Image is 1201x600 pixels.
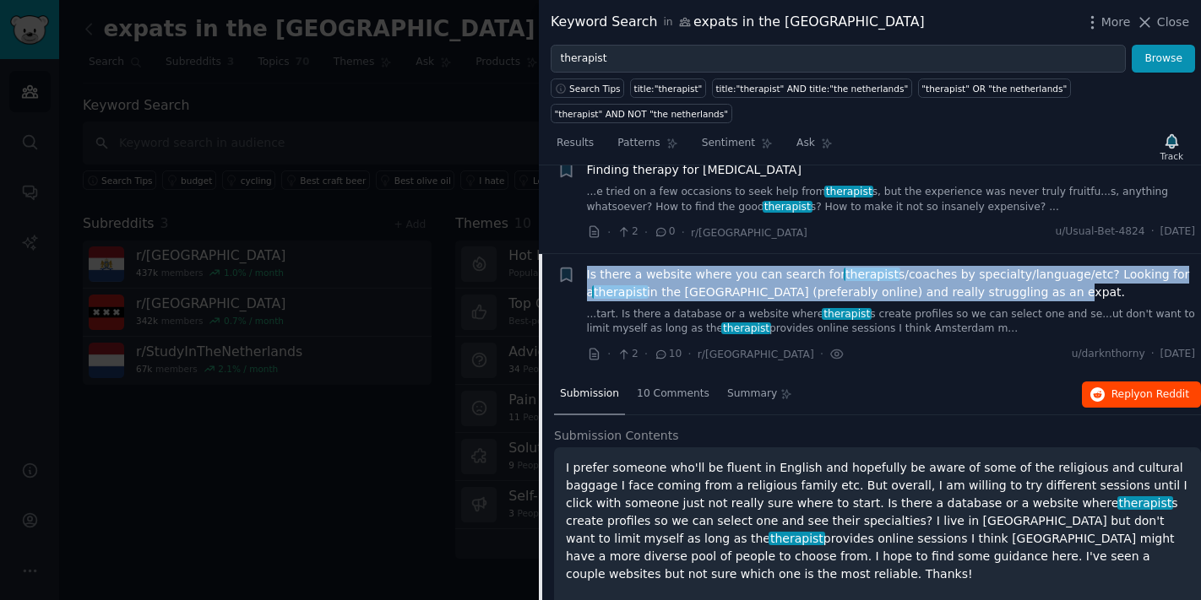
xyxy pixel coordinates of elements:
[587,266,1196,301] a: Is there a website where you can search fortherapists/coaches by specialty/language/etc? Looking ...
[1072,347,1145,362] span: u/darknthorny
[1117,496,1173,510] span: therapist
[1160,224,1195,240] span: [DATE]
[551,12,925,33] div: Keyword Search expats in the [GEOGRAPHIC_DATA]
[791,130,839,165] a: Ask
[1111,387,1189,403] span: Reply
[551,45,1126,73] input: Try a keyword related to your business
[691,227,807,239] span: r/[GEOGRAPHIC_DATA]
[634,83,703,95] div: title:"therapist"
[918,78,1071,98] a: "therapist" OR "the netherlands"
[844,268,899,281] span: therapist
[554,427,679,445] span: Submission Contents
[1155,129,1189,165] button: Track
[687,345,691,363] span: ·
[587,266,1196,301] span: Is there a website where you can search for s/coaches by specialty/language/etc? Looking for a in...
[921,83,1067,95] div: "therapist" OR "the netherlands"
[644,345,648,363] span: ·
[566,459,1189,583] p: I prefer someone who'll be fluent in English and hopefully be aware of some of the religious and ...
[1160,150,1183,162] div: Track
[551,78,624,98] button: Search Tips
[557,136,594,151] span: Results
[560,386,619,402] span: Submission
[702,136,755,151] span: Sentiment
[698,349,814,360] span: r/[GEOGRAPHIC_DATA]
[727,386,777,402] span: Summary
[654,347,682,362] span: 10
[1136,14,1189,31] button: Close
[607,345,611,363] span: ·
[587,161,802,179] a: Finding therapy for [MEDICAL_DATA]
[1055,224,1144,240] span: u/Usual-Bet-4824
[1101,14,1131,31] span: More
[1157,14,1189,31] span: Close
[1151,347,1155,362] span: ·
[1084,14,1131,31] button: More
[1160,347,1195,362] span: [DATE]
[637,386,709,402] span: 10 Comments
[769,532,824,545] span: therapist
[630,78,706,98] a: title:"therapist"
[696,130,779,165] a: Sentiment
[763,201,812,213] span: therapist
[1151,224,1155,240] span: ·
[712,78,912,98] a: title:"therapist" AND title:"the netherlands"
[822,308,872,320] span: therapist
[587,307,1196,337] a: ...tart. Is there a database or a website wheretherapists create profiles so we can select one an...
[555,108,729,120] div: "therapist" AND NOT "the netherlands"
[611,130,683,165] a: Patterns
[1132,45,1195,73] button: Browse
[644,224,648,241] span: ·
[663,15,672,30] span: in
[682,224,685,241] span: ·
[569,83,621,95] span: Search Tips
[551,130,600,165] a: Results
[654,224,675,240] span: 0
[587,185,1196,214] a: ...e tried on a few occasions to seek help fromtherapists, but the experience was never truly fru...
[592,285,648,299] span: therapist
[820,345,823,363] span: ·
[617,347,638,362] span: 2
[824,186,874,197] span: therapist
[617,136,660,151] span: Patterns
[796,136,815,151] span: Ask
[721,322,771,334] span: therapist
[715,83,908,95] div: title:"therapist" AND title:"the netherlands"
[607,224,611,241] span: ·
[551,104,732,123] a: "therapist" AND NOT "the netherlands"
[1140,388,1189,400] span: on Reddit
[617,224,638,240] span: 2
[1082,381,1201,408] button: Replyon Reddit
